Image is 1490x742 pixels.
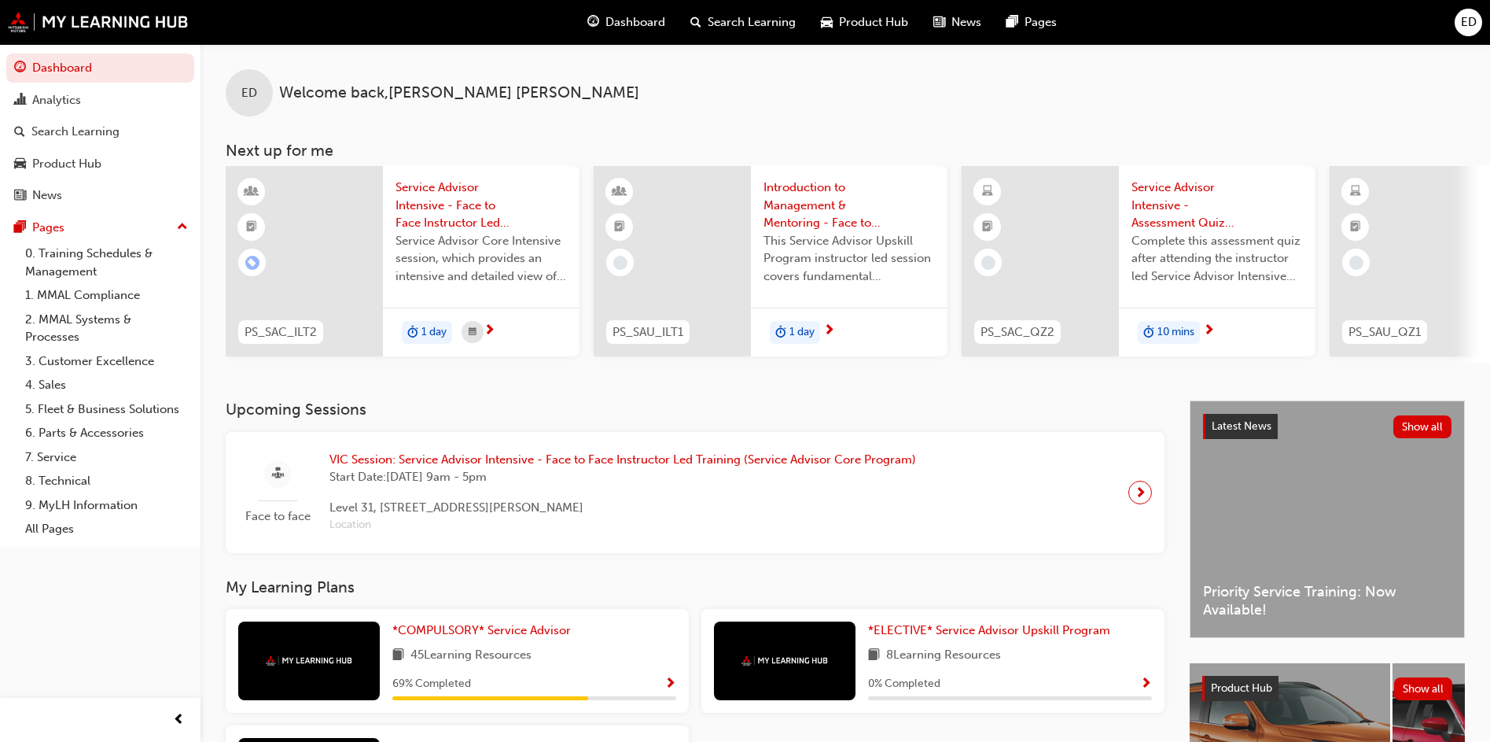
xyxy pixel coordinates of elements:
a: news-iconNews [921,6,994,39]
span: Start Date: [DATE] 9am - 5pm [329,468,916,486]
span: Service Advisor Core Intensive session, which provides an intensive and detailed view of the Serv... [395,232,567,286]
span: 1 day [421,323,447,341]
span: Show Progress [1140,677,1152,692]
a: News [6,181,194,210]
a: 5. Fleet & Business Solutions [19,397,194,422]
span: prev-icon [173,711,185,730]
span: Service Advisor Intensive - Face to Face Instructor Led Training (Service Advisor Core Program) [395,179,567,232]
span: 8 Learning Resources [886,646,1001,666]
span: next-icon [484,324,495,338]
div: Analytics [32,91,81,109]
img: mmal [8,12,189,32]
a: 3. Customer Excellence [19,349,194,374]
a: 7. Service [19,445,194,470]
a: 6. Parts & Accessories [19,421,194,445]
button: DashboardAnalyticsSearch LearningProduct HubNews [6,50,194,213]
span: 0 % Completed [868,675,940,693]
div: News [32,186,62,205]
span: chart-icon [14,94,26,108]
span: guage-icon [14,61,26,76]
a: Latest NewsShow allPriority Service Training: Now Available! [1190,401,1465,638]
span: ED [241,84,257,102]
span: next-icon [823,324,835,338]
button: Pages [6,213,194,242]
span: learningRecordVerb_ENROLL-icon [245,256,259,270]
span: Search Learning [708,13,796,31]
span: learningResourceType_INSTRUCTOR_LED-icon [614,182,625,202]
img: mmal [741,655,828,666]
span: 45 Learning Resources [410,646,532,666]
span: 69 % Completed [392,675,471,693]
span: book-icon [392,646,404,666]
button: Show Progress [1140,674,1152,694]
a: Latest NewsShow all [1203,414,1451,439]
a: Face to faceVIC Session: Service Advisor Intensive - Face to Face Instructor Led Training (Servic... [238,445,1152,541]
span: next-icon [1135,482,1146,504]
h3: My Learning Plans [226,578,1164,596]
a: *COMPULSORY* Service Advisor [392,622,577,640]
span: news-icon [933,13,945,32]
span: learningResourceType_ELEARNING-icon [982,182,993,202]
span: Complete this assessment quiz after attending the instructor led Service Advisor Intensive sessio... [1131,232,1303,286]
span: PS_SAC_ILT2 [245,323,317,341]
span: PS_SAU_ILT1 [613,323,683,341]
a: PS_SAU_ILT1Introduction to Management & Mentoring - Face to Face Instructor Led Training (Service... [594,166,947,356]
h3: Upcoming Sessions [226,401,1164,419]
span: duration-icon [775,323,786,343]
span: *COMPULSORY* Service Advisor [392,623,571,637]
span: pages-icon [14,221,26,235]
span: search-icon [14,125,25,139]
span: Latest News [1212,419,1271,433]
div: Product Hub [32,155,101,173]
span: calendar-icon [469,323,476,342]
a: pages-iconPages [994,6,1069,39]
span: Product Hub [1211,681,1272,695]
button: Show Progress [664,674,676,694]
span: PS_SAU_QZ1 [1348,323,1421,341]
a: 8. Technical [19,469,194,493]
div: Pages [32,219,64,237]
span: news-icon [14,189,26,203]
span: guage-icon [587,13,599,32]
span: sessionType_FACE_TO_FACE-icon [272,464,284,484]
button: Show all [1393,415,1452,438]
a: Analytics [6,86,194,115]
div: Search Learning [31,123,120,141]
span: search-icon [690,13,701,32]
span: Dashboard [605,13,665,31]
span: book-icon [868,646,880,666]
span: News [951,13,981,31]
span: 1 day [789,323,815,341]
span: This Service Advisor Upskill Program instructor led session covers fundamental management styles ... [763,232,935,286]
a: *ELECTIVE* Service Advisor Upskill Program [868,622,1117,640]
a: 0. Training Schedules & Management [19,242,194,283]
button: Show all [1394,677,1453,700]
span: Introduction to Management & Mentoring - Face to Face Instructor Led Training (Service Advisor Up... [763,179,935,232]
a: 9. MyLH Information [19,493,194,518]
span: *ELECTIVE* Service Advisor Upskill Program [868,623,1110,637]
span: next-icon [1203,324,1215,338]
span: booktick-icon [982,217,993,238]
a: 2. MMAL Systems & Processes [19,308,194,349]
span: learningRecordVerb_NONE-icon [981,256,995,270]
a: PS_SAC_QZ2Service Advisor Intensive - Assessment Quiz (Service Advisor Core Program)Complete this... [962,166,1315,356]
a: guage-iconDashboard [575,6,678,39]
span: Show Progress [664,677,676,692]
span: VIC Session: Service Advisor Intensive - Face to Face Instructor Led Training (Service Advisor Co... [329,451,916,469]
span: PS_SAC_QZ2 [980,323,1054,341]
span: Pages [1025,13,1057,31]
a: 1. MMAL Compliance [19,283,194,308]
a: 4. Sales [19,373,194,397]
span: ED [1461,13,1477,31]
span: pages-icon [1006,13,1018,32]
span: duration-icon [407,323,418,343]
span: booktick-icon [1350,217,1361,238]
img: mmal [266,655,352,666]
a: car-iconProduct Hub [808,6,921,39]
span: learningRecordVerb_NONE-icon [613,256,627,270]
a: Dashboard [6,54,194,83]
a: PS_SAC_ILT2Service Advisor Intensive - Face to Face Instructor Led Training (Service Advisor Core... [226,166,579,356]
span: learningRecordVerb_NONE-icon [1349,256,1363,270]
span: learningResourceType_INSTRUCTOR_LED-icon [246,182,257,202]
